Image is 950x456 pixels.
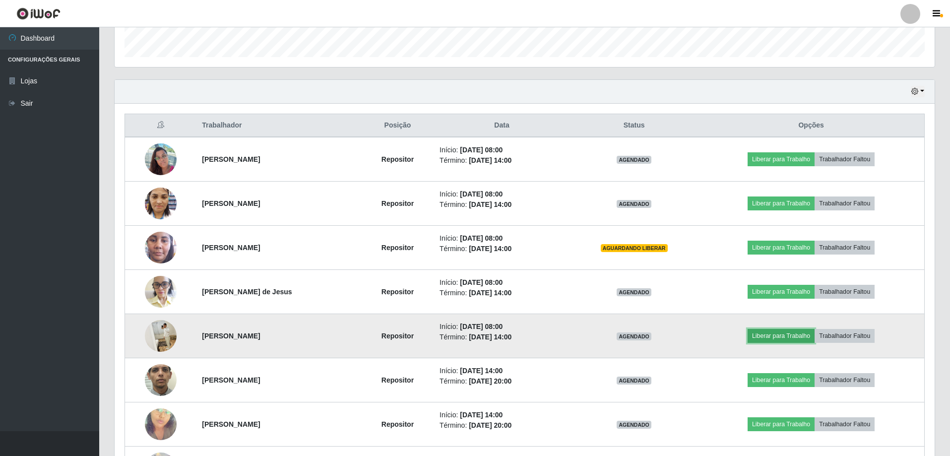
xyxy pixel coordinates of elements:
[202,332,260,340] strong: [PERSON_NAME]
[469,200,511,208] time: [DATE] 14:00
[202,376,260,384] strong: [PERSON_NAME]
[815,152,875,166] button: Trabalhador Faltou
[440,410,564,420] li: Início:
[196,114,362,137] th: Trabalhador
[617,156,651,164] span: AGENDADO
[617,200,651,208] span: AGENDADO
[469,289,511,297] time: [DATE] 14:00
[440,244,564,254] li: Término:
[381,288,414,296] strong: Repositor
[469,156,511,164] time: [DATE] 14:00
[748,285,815,299] button: Liberar para Trabalho
[381,199,414,207] strong: Repositor
[381,332,414,340] strong: Repositor
[815,329,875,343] button: Trabalhador Faltou
[202,199,260,207] strong: [PERSON_NAME]
[469,377,511,385] time: [DATE] 20:00
[440,366,564,376] li: Início:
[469,333,511,341] time: [DATE] 14:00
[617,377,651,385] span: AGENDADO
[469,421,511,429] time: [DATE] 20:00
[460,323,503,330] time: [DATE] 08:00
[748,196,815,210] button: Liberar para Trabalho
[202,244,260,252] strong: [PERSON_NAME]
[440,145,564,155] li: Início:
[440,322,564,332] li: Início:
[748,241,815,255] button: Liberar para Trabalho
[469,245,511,253] time: [DATE] 14:00
[617,421,651,429] span: AGENDADO
[145,270,177,313] img: 1756299502061.jpeg
[617,288,651,296] span: AGENDADO
[440,420,564,431] li: Término:
[145,138,177,180] img: 1749309243937.jpeg
[460,411,503,419] time: [DATE] 14:00
[460,234,503,242] time: [DATE] 08:00
[815,196,875,210] button: Trabalhador Faltou
[815,285,875,299] button: Trabalhador Faltou
[748,329,815,343] button: Liberar para Trabalho
[202,155,260,163] strong: [PERSON_NAME]
[145,182,177,224] img: 1750959267222.jpeg
[145,345,177,415] img: 1747894818332.jpeg
[16,7,61,20] img: CoreUI Logo
[440,155,564,166] li: Término:
[381,376,414,384] strong: Repositor
[440,189,564,199] li: Início:
[434,114,570,137] th: Data
[381,244,414,252] strong: Repositor
[440,332,564,342] li: Término:
[460,190,503,198] time: [DATE] 08:00
[460,146,503,154] time: [DATE] 08:00
[145,396,177,453] img: 1754928869787.jpeg
[440,277,564,288] li: Início:
[601,244,668,252] span: AGUARDANDO LIBERAR
[440,376,564,387] li: Término:
[460,367,503,375] time: [DATE] 14:00
[570,114,698,137] th: Status
[815,241,875,255] button: Trabalhador Faltou
[145,316,177,356] img: 1757682815547.jpeg
[748,152,815,166] button: Liberar para Trabalho
[381,155,414,163] strong: Repositor
[748,373,815,387] button: Liberar para Trabalho
[381,420,414,428] strong: Repositor
[362,114,434,137] th: Posição
[202,420,260,428] strong: [PERSON_NAME]
[460,278,503,286] time: [DATE] 08:00
[440,233,564,244] li: Início:
[440,199,564,210] li: Término:
[617,332,651,340] span: AGENDADO
[815,417,875,431] button: Trabalhador Faltou
[815,373,875,387] button: Trabalhador Faltou
[698,114,924,137] th: Opções
[440,288,564,298] li: Término:
[202,288,292,296] strong: [PERSON_NAME] de Jesus
[748,417,815,431] button: Liberar para Trabalho
[145,212,177,283] img: 1750177292954.jpeg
